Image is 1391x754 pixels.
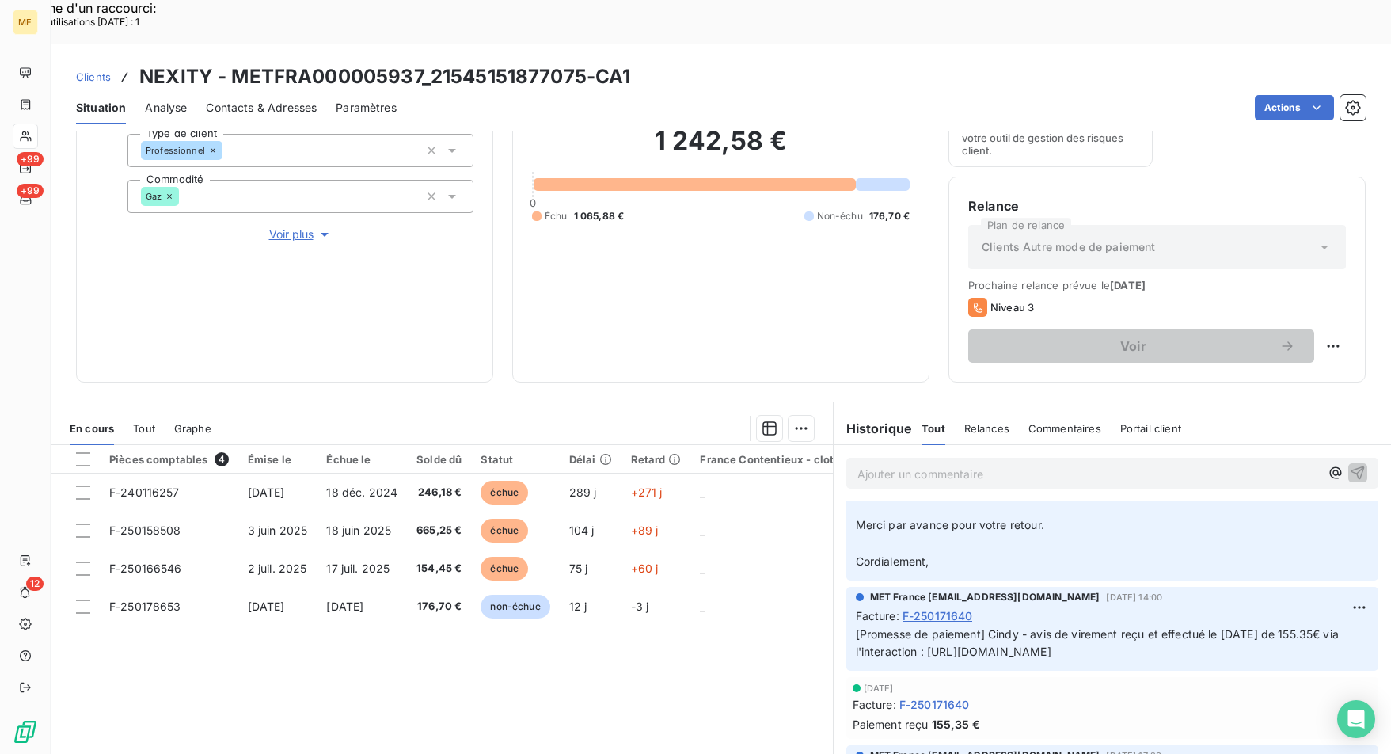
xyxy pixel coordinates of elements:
div: Émise le [248,453,308,466]
div: France Contentieux - cloture [700,453,850,466]
span: [DATE] [864,684,894,693]
span: F-250166546 [109,562,182,575]
span: Tout [133,422,155,435]
span: Portail client [1120,422,1181,435]
span: [Promesse de paiement] Cindy - avis de virement reçu et effectué le [DATE] de 155.35€ via l'inter... [856,627,1343,659]
span: Merci par avance pour votre retour. [856,518,1044,531]
span: Facture : [853,696,896,713]
span: F-250158508 [109,524,181,537]
h6: Historique [834,419,913,438]
span: MET France [EMAIL_ADDRESS][DOMAIN_NAME] [870,590,1100,604]
span: Clients [76,70,111,83]
span: Graphe [174,422,211,435]
span: Paiement reçu [853,716,929,733]
span: 1 065,88 € [574,209,625,223]
span: 4 [215,452,229,466]
span: Non-échu [817,209,863,223]
span: Échu [545,209,568,223]
h2: 1 242,58 € [532,125,910,173]
span: +99 [17,184,44,198]
span: F-250171640 [899,696,970,713]
span: échue [481,481,528,505]
span: Situation [76,100,126,116]
span: Clients Autre mode de paiement [982,239,1156,255]
span: +99 [17,152,44,166]
div: Retard [631,453,682,466]
span: [DATE] [248,486,285,499]
span: 3 juin 2025 [248,524,308,537]
span: Facture : [856,607,899,624]
button: Voir [968,329,1314,363]
span: Commentaires [1028,422,1101,435]
span: [DATE] [248,600,285,613]
span: _ [700,600,705,613]
span: 155,35 € [932,716,980,733]
span: 176,70 € [416,599,462,615]
span: Voir plus [269,227,333,242]
button: Voir plus [127,226,473,243]
span: 176,70 € [869,209,910,223]
span: [DATE] [1110,279,1146,291]
span: 12 [26,577,44,591]
div: Pièces comptables [109,452,229,466]
div: Open Intercom Messenger [1337,700,1375,738]
span: F-250171640 [903,607,973,624]
span: F-240116257 [109,486,180,499]
input: Ajouter une valeur [179,189,192,204]
div: Statut [481,453,549,466]
span: 289 j [569,486,597,499]
span: [DATE] 14:00 [1106,592,1162,602]
span: échue [481,519,528,543]
div: Échue le [326,453,397,466]
span: 104 j [569,524,595,537]
span: 18 déc. 2024 [326,486,397,499]
span: Cordialement, [856,554,929,568]
div: Délai [569,453,612,466]
span: +271 j [631,486,663,499]
span: En cours [70,422,114,435]
h6: Relance [968,196,1346,215]
span: Paramètres [336,100,397,116]
span: non-échue [481,595,549,619]
span: 17 juil. 2025 [326,562,390,575]
span: 18 juin 2025 [326,524,391,537]
span: +89 j [631,524,659,537]
span: 12 j [569,600,587,613]
span: 75 j [569,562,588,575]
span: Gaz [146,192,162,201]
a: Clients [76,69,111,85]
span: Niveau 3 [990,301,1034,314]
span: 2 juil. 2025 [248,562,307,575]
span: Contacts & Adresses [206,100,317,116]
span: 154,45 € [416,561,462,577]
input: Ajouter une valeur [222,143,235,158]
div: Solde dû [416,453,462,466]
span: _ [700,486,705,499]
span: 665,25 € [416,523,462,539]
span: [DATE] [326,600,363,613]
span: Professionnel [146,146,205,155]
span: +60 j [631,562,659,575]
button: Actions [1255,95,1334,120]
span: Voir [987,340,1279,352]
span: _ [700,562,705,575]
span: Relances [964,422,1009,435]
span: F-250178653 [109,600,181,613]
span: Prochaine relance prévue le [968,279,1346,291]
span: Tout [922,422,945,435]
span: Analyse [145,100,187,116]
img: Logo LeanPay [13,719,38,744]
h3: NEXITY - METFRA000005937_21545151877075-CA1 [139,63,630,91]
span: échue [481,557,528,581]
span: -3 j [631,600,649,613]
span: 0 [530,196,536,209]
span: _ [700,524,705,537]
span: 246,18 € [416,485,462,501]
